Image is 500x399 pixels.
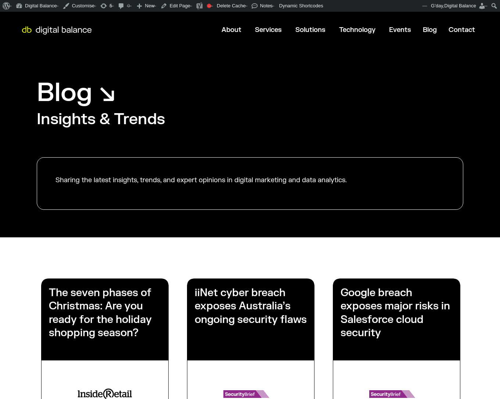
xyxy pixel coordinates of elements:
[341,286,453,340] h3: Google breach exposes major risks in Salesforce cloud security
[339,26,375,34] a: Technology
[207,4,211,8] div: Focus keyphrase not set
[444,3,476,8] span: Digital Balance
[389,26,411,34] a: Events
[222,26,241,34] a: About
[195,286,307,326] h3: iiNet cyber breach exposes Australia’s ongoing security flaws
[37,76,116,109] h1: Blog ↘︎
[55,176,347,184] p: Sharing the latest insights, trends, and expert opinions in digital marketing and data analytics.
[18,26,95,35] img: Digital Balance logo
[255,26,282,34] a: Services
[96,23,481,37] div: Menu Toggle
[449,26,475,34] a: Contact
[37,109,174,130] h2: Insights & Trends
[96,23,481,37] nav: Menu
[423,26,437,34] a: Blog
[295,26,325,34] a: Solutions
[49,286,161,340] h3: The seven phases of Christmas: Are you ready for the holiday shopping season?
